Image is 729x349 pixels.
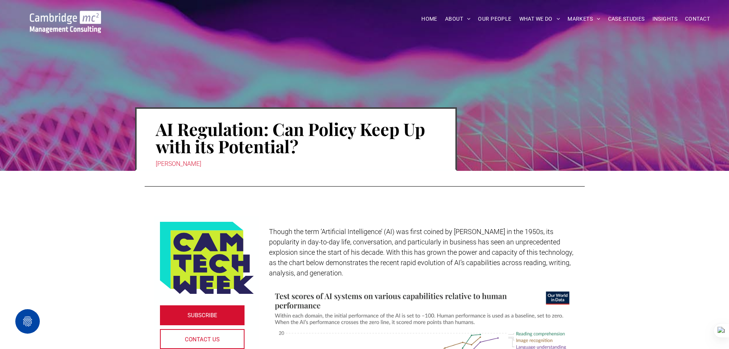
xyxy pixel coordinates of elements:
a: INSIGHTS [649,13,681,25]
a: ABOUT [441,13,475,25]
a: CASE STUDIES [604,13,649,25]
span: Though the term ‘Artificial Intelligence’ (AI) was first coined by [PERSON_NAME] in the 1950s, it... [269,228,573,277]
a: SUBSCRIBE [160,305,245,325]
a: MARKETS [564,13,604,25]
a: HOME [418,13,441,25]
a: WHAT WE DO [515,13,564,25]
a: CONTACT [681,13,714,25]
h1: AI Regulation: Can Policy Keep Up with its Potential? [156,120,436,156]
img: Logo featuring the words CAM TECH WEEK in bold, dark blue letters on a yellow-green background, w... [160,222,254,294]
a: CONTACT US [160,329,245,349]
img: Go to Homepage [30,11,101,33]
span: SUBSCRIBE [188,306,217,325]
div: [PERSON_NAME] [156,159,436,169]
a: OUR PEOPLE [474,13,515,25]
a: Your Business Transformed | Cambridge Management Consulting [30,12,101,20]
span: CONTACT US [185,330,220,349]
